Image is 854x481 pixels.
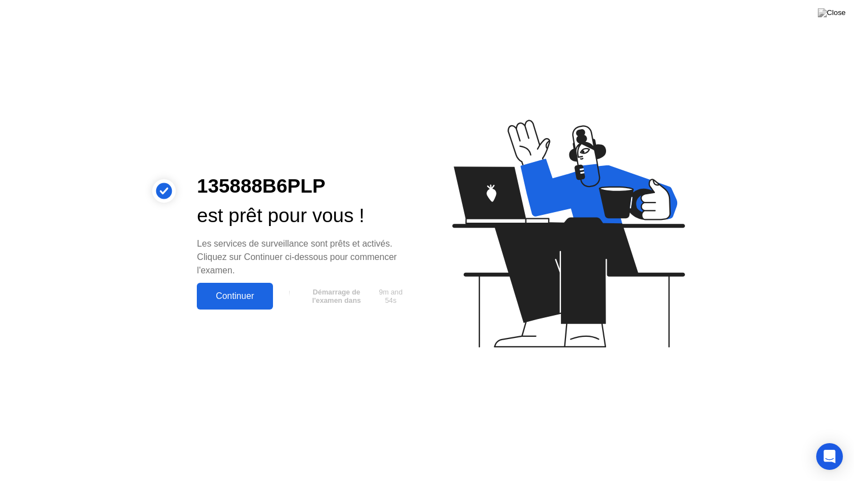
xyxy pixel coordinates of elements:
button: Démarrage de l'examen dans9m and 54s [279,286,409,307]
div: 135888B6PLP [197,171,409,201]
div: est prêt pour vous ! [197,201,409,230]
div: Open Intercom Messenger [816,443,843,470]
span: 9m and 54s [376,288,405,305]
div: Continuer [200,291,270,301]
button: Continuer [197,283,273,310]
div: Les services de surveillance sont prêts et activés. Cliquez sur Continuer ci-dessous pour commenc... [197,237,409,277]
img: Close [818,8,846,17]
